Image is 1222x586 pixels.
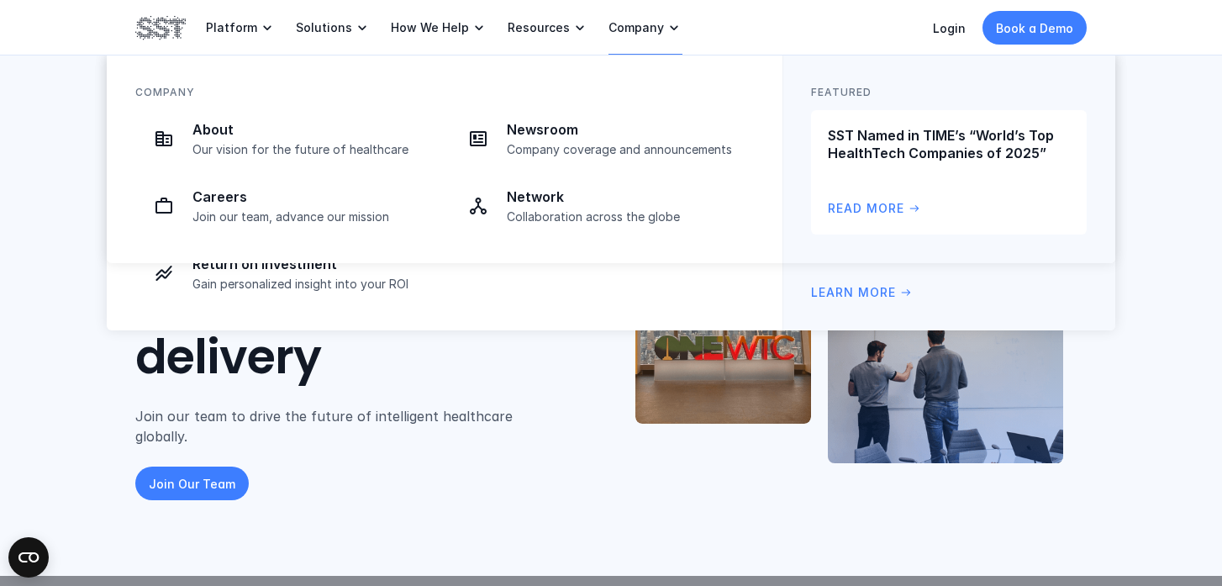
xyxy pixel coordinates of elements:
img: SST logo [135,13,186,42]
a: SST Named in TIME’s “World’s Top HealthTech Companies of 2025”Read Morearrow_right_alt [811,110,1087,235]
img: Briefcase icon [154,196,174,216]
a: Company iconAboutOur vision for the future of healthcare [135,110,440,167]
a: Join Our Team [135,467,249,500]
p: Company coverage and announcements [507,142,744,157]
span: arrow_right_alt [908,202,921,215]
span: arrow_right_alt [899,286,913,299]
img: Company icon [154,129,174,149]
p: Return on Investment [192,256,429,273]
p: How We Help [391,20,469,35]
p: Solutions [296,20,352,35]
a: Network iconNetworkCollaboration across the globe [450,177,754,235]
a: Login [933,21,966,35]
p: Resources [508,20,570,35]
a: Briefcase iconCareersJoin our team, advance our mission [135,177,440,235]
a: Book a Demo [982,11,1087,45]
p: Network [507,188,744,206]
a: Newspaper iconNewsroomCompany coverage and announcements [450,110,754,167]
p: SST Named in TIME’s “World’s Top HealthTech Companies of 2025” [828,127,1070,162]
p: Newsroom [507,121,744,139]
p: Join our team, advance our mission [192,209,429,224]
p: Read More [828,199,904,218]
p: Join our team to drive the future of intelligent healthcare globally. [135,406,568,446]
h1: Together we can bring to care delivery [135,160,568,386]
p: FEATURED [811,84,872,100]
p: Company [135,84,195,100]
a: Investment iconReturn on InvestmentGain personalized insight into your ROI [135,245,440,302]
p: Join Our Team [149,475,235,493]
p: Book a Demo [996,19,1073,37]
img: Newspaper icon [468,129,488,149]
p: About [192,121,429,139]
p: Learn More [811,283,896,302]
p: Careers [192,188,429,206]
p: Platform [206,20,257,35]
p: Collaboration across the globe [507,209,744,224]
p: Company [608,20,664,35]
img: Investment icon [154,263,174,283]
p: Gain personalized insight into your ROI [192,277,429,292]
p: Our vision for the future of healthcare [192,142,429,157]
button: Open CMP widget [8,537,49,578]
img: Network icon [468,196,488,216]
